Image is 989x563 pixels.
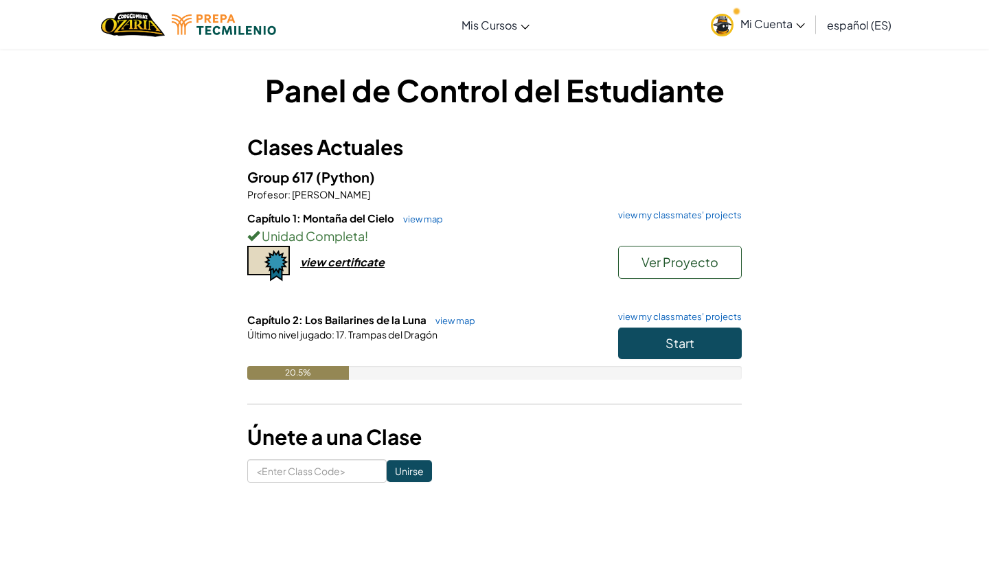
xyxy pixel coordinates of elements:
span: Mi Cuenta [740,16,805,31]
img: avatar [711,14,734,36]
a: view certificate [247,255,385,269]
img: certificate-icon.png [247,246,290,281]
span: Mis Cursos [462,18,517,32]
input: Unirse [387,460,432,482]
input: <Enter Class Code> [247,459,387,483]
a: Mis Cursos [455,6,536,43]
span: ! [365,228,368,244]
a: español (ES) [820,6,898,43]
div: view certificate [300,255,385,269]
h3: Clases Actuales [247,132,742,163]
span: Profesor [247,188,288,200]
span: Start [666,335,694,351]
h3: Únete a una Clase [247,422,742,452]
button: Ver Proyecto [618,246,742,279]
span: Ver Proyecto [641,254,718,270]
span: Último nivel jugado [247,328,332,341]
span: 17. [334,328,347,341]
span: : [332,328,334,341]
span: [PERSON_NAME] [291,188,370,200]
a: Ozaria by CodeCombat logo [101,10,165,38]
span: Group 617 [247,168,316,185]
span: Capítulo 1: Montaña del Cielo [247,211,396,225]
span: (Python) [316,168,375,185]
h1: Panel de Control del Estudiante [247,69,742,111]
span: Trampas del Dragón [347,328,437,341]
div: 20.5% [247,366,349,380]
a: Mi Cuenta [704,3,812,46]
a: view my classmates' projects [611,312,742,321]
a: view my classmates' projects [611,211,742,220]
button: Start [618,328,742,359]
span: español (ES) [827,18,891,32]
a: view map [396,214,443,225]
a: view map [429,315,475,326]
img: Tecmilenio logo [172,14,276,35]
img: Home [101,10,165,38]
span: Unidad Completa [260,228,365,244]
span: Capítulo 2: Los Bailarines de la Luna [247,313,429,326]
span: : [288,188,291,200]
